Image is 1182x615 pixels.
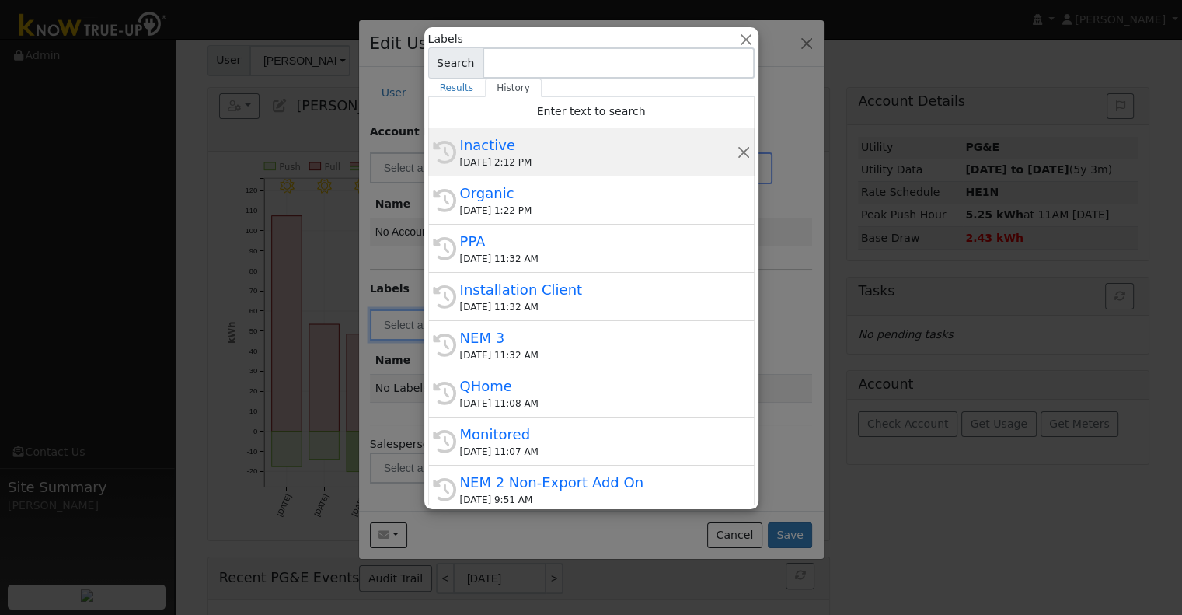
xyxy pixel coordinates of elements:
div: Inactive [460,135,737,155]
div: QHome [460,376,737,397]
div: NEM 3 [460,327,737,348]
div: NEM 2 Non-Export Add On [460,472,737,493]
div: [DATE] 9:51 AM [460,493,737,507]
div: [DATE] 11:07 AM [460,445,737,459]
i: History [433,478,456,501]
i: History [433,334,456,357]
div: [DATE] 2:12 PM [460,155,737,169]
i: History [433,430,456,453]
i: History [433,382,456,405]
div: [DATE] 1:22 PM [460,204,737,218]
span: Enter text to search [537,105,646,117]
div: [DATE] 11:32 AM [460,252,737,266]
span: Search [428,47,483,79]
i: History [433,285,456,309]
div: [DATE] 11:32 AM [460,348,737,362]
i: History [433,141,456,164]
i: History [433,237,456,260]
a: History [485,79,542,97]
a: Results [428,79,486,97]
div: [DATE] 11:08 AM [460,397,737,411]
div: PPA [460,231,737,252]
div: Monitored [460,424,737,445]
div: Installation Client [460,279,737,300]
button: Remove this history [736,144,751,160]
i: History [433,189,456,212]
div: [DATE] 11:32 AM [460,300,737,314]
div: Organic [460,183,737,204]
